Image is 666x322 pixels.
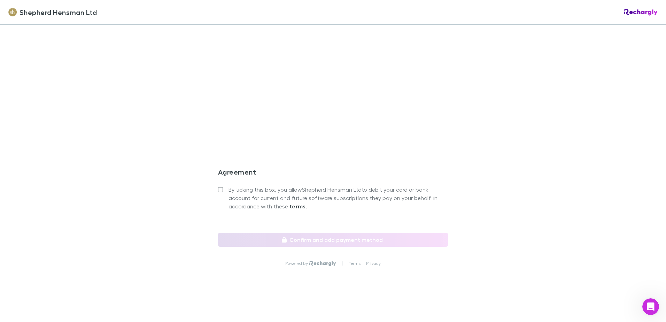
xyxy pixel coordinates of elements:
[309,261,336,266] img: Rechargly Logo
[366,261,381,266] a: Privacy
[624,9,658,16] img: Rechargly Logo
[289,203,306,210] strong: terms
[229,185,448,210] span: By ticking this box, you allow Shepherd Hensman Ltd to debit your card or bank account for curren...
[20,7,97,17] span: Shepherd Hensman Ltd
[218,233,448,247] button: Confirm and add payment method
[8,8,17,16] img: Shepherd Hensman Ltd's Logo
[642,298,659,315] iframe: Intercom live chat
[349,261,361,266] a: Terms
[218,168,448,179] h3: Agreement
[342,261,343,266] p: |
[285,261,309,266] p: Powered by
